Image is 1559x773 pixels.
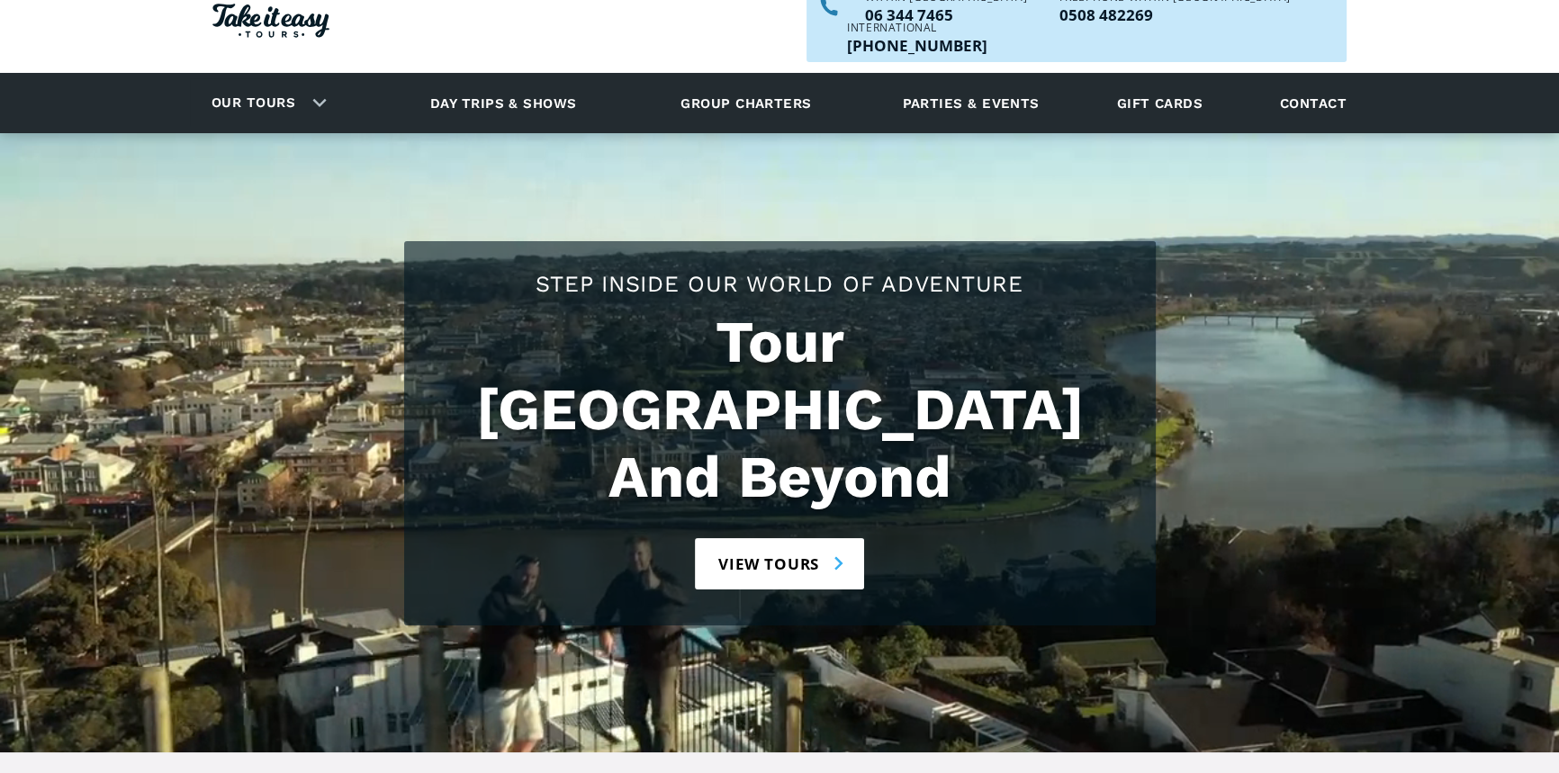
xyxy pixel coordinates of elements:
[422,309,1138,511] h1: Tour [GEOGRAPHIC_DATA] And Beyond
[422,268,1138,300] h2: Step Inside Our World Of Adventure
[865,7,1027,22] a: Call us within NZ on 063447465
[847,38,987,53] a: Call us outside of NZ on +6463447465
[212,4,329,38] img: Take it easy Tours logo
[865,7,1027,22] p: 06 344 7465
[1059,7,1290,22] p: 0508 482269
[847,22,987,33] div: International
[1059,7,1290,22] a: Call us freephone within NZ on 0508482269
[1107,78,1212,128] a: Gift cards
[408,78,599,128] a: Day trips & shows
[695,538,865,589] a: View tours
[893,78,1048,128] a: Parties & events
[198,82,309,124] a: Our tours
[1271,78,1356,128] a: Contact
[847,38,987,53] p: [PHONE_NUMBER]
[658,78,834,128] a: Group charters
[190,78,340,128] div: Our tours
